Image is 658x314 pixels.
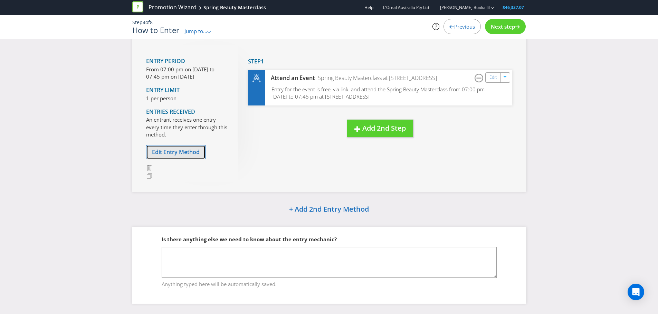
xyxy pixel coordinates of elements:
[503,4,524,10] span: $46,337.07
[132,26,180,34] h1: How to Enter
[491,23,515,30] span: Next step
[271,202,387,217] button: + Add 2nd Entry Method
[184,28,207,34] span: Jump to...
[146,109,227,115] h4: Entries Received
[271,86,485,100] span: Entry for the event is free, via link. and attend the Spring Beauty Masterclass from 07:00 pm [DA...
[152,148,200,156] span: Edit Entry Method
[261,58,264,65] span: 1
[362,123,406,133] span: Add 2nd Step
[203,4,266,11] div: Spring Beauty Masterclass
[315,74,437,82] div: Spring Beauty Masterclass at [STREET_ADDRESS]
[628,284,644,300] div: Open Intercom Messenger
[454,23,475,30] span: Previous
[149,3,197,11] a: Promotion Wizard
[146,57,185,65] span: Entry Period
[364,4,373,10] a: Help
[347,120,413,137] button: Add 2nd Step
[146,86,180,94] span: Entry Limit
[489,73,497,81] a: Edit
[289,204,369,214] span: + Add 2nd Entry Method
[162,236,337,243] span: Is there anything else we need to know about the entry mechanic?
[433,4,490,10] a: [PERSON_NAME] Bookallil
[150,19,153,26] span: 8
[146,145,206,159] button: Edit Entry Method
[265,74,315,82] div: Attend an Event
[162,278,497,288] span: Anything typed here will be automatically saved.
[146,95,227,102] p: 1 per person
[145,19,150,26] span: of
[383,4,429,10] span: L'Oreal Australia Pty Ltd
[146,66,227,81] p: From 07:00 pm on [DATE] to 07:45 pm on [DATE]
[146,116,227,138] p: An entrant receives one entry every time they enter through this method.
[143,19,145,26] span: 4
[248,58,261,65] span: Step
[132,19,143,26] span: Step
